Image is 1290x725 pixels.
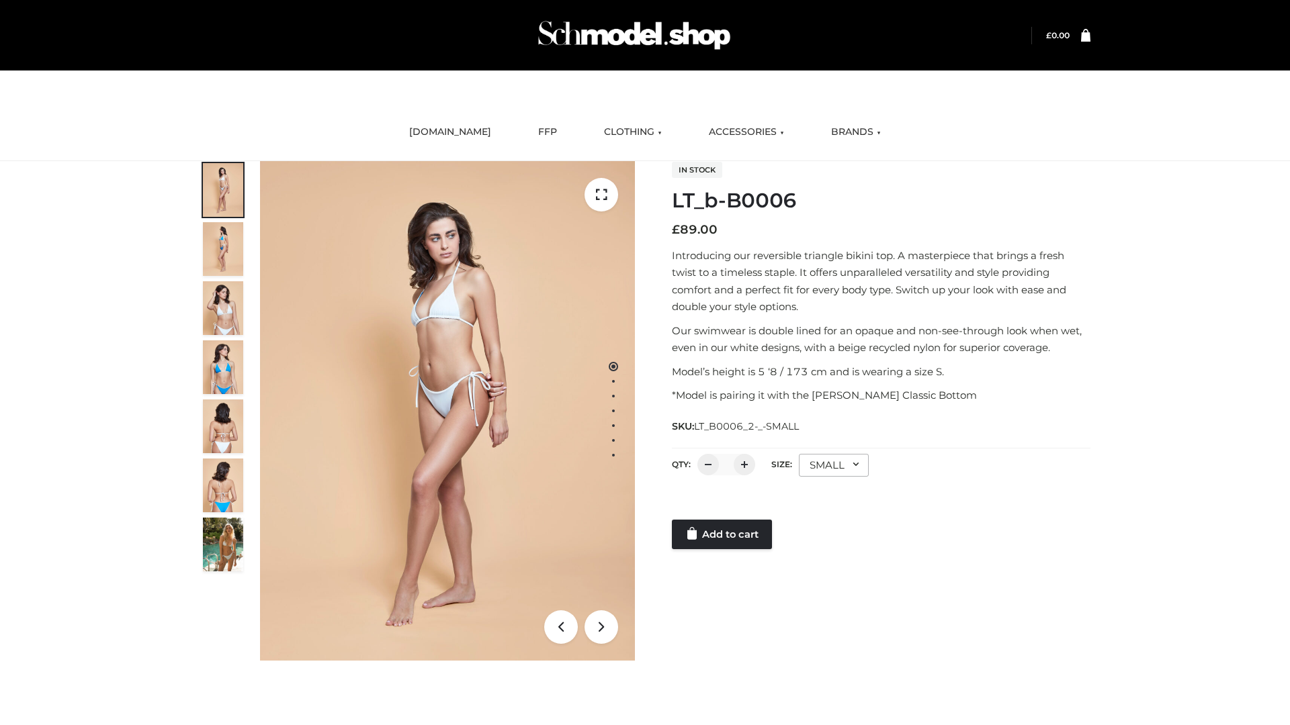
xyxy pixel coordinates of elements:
[672,247,1090,316] p: Introducing our reversible triangle bikini top. A masterpiece that brings a fresh twist to a time...
[594,117,672,147] a: CLOTHING
[203,340,243,394] img: ArielClassicBikiniTop_CloudNine_AzureSky_OW114ECO_4-scaled.jpg
[528,117,567,147] a: FFP
[260,161,635,661] img: ArielClassicBikiniTop_CloudNine_AzureSky_OW114ECO_1
[799,454,869,477] div: SMALL
[203,458,243,512] img: ArielClassicBikiniTop_CloudNine_AzureSky_OW114ECO_8-scaled.jpg
[1046,30,1051,40] span: £
[672,520,772,549] a: Add to cart
[1046,30,1070,40] bdi: 0.00
[672,189,1090,213] h1: LT_b-B0006
[771,459,792,469] label: Size:
[672,322,1090,356] p: Our swimwear is double lined for an opaque and non-see-through look when wet, even in our white d...
[533,9,735,62] img: Schmodel Admin 964
[399,117,501,147] a: [DOMAIN_NAME]
[821,117,891,147] a: BRANDS
[694,420,799,432] span: LT_B0006_2-_-SMALL
[672,222,680,237] span: £
[1046,30,1070,40] a: £0.00
[672,418,800,434] span: SKU:
[203,163,243,217] img: ArielClassicBikiniTop_CloudNine_AzureSky_OW114ECO_1-scaled.jpg
[203,399,243,453] img: ArielClassicBikiniTop_CloudNine_AzureSky_OW114ECO_7-scaled.jpg
[203,222,243,276] img: ArielClassicBikiniTop_CloudNine_AzureSky_OW114ECO_2-scaled.jpg
[699,117,794,147] a: ACCESSORIES
[203,281,243,335] img: ArielClassicBikiniTop_CloudNine_AzureSky_OW114ECO_3-scaled.jpg
[672,363,1090,381] p: Model’s height is 5 ‘8 / 173 cm and is wearing a size S.
[203,518,243,571] img: Arieltop_CloudNine_AzureSky2.jpg
[672,387,1090,404] p: *Model is pairing it with the [PERSON_NAME] Classic Bottom
[672,459,691,469] label: QTY:
[672,222,718,237] bdi: 89.00
[672,162,722,178] span: In stock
